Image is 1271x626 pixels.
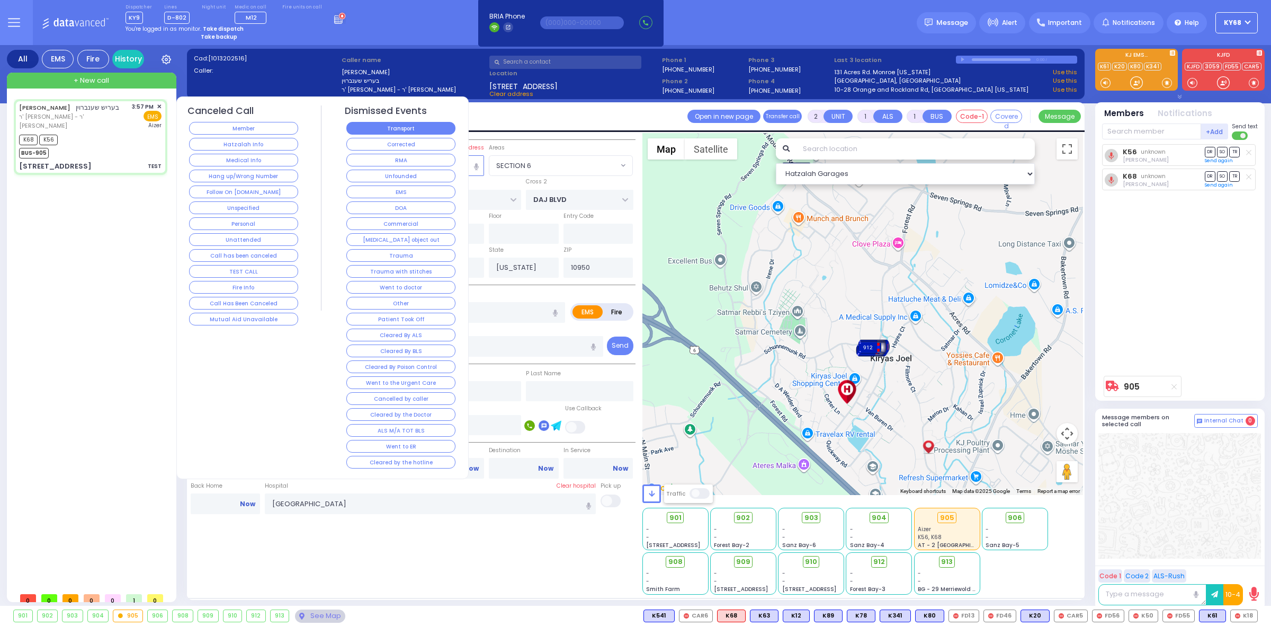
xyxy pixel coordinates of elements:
[986,533,989,541] span: -
[1123,180,1169,188] span: Isaac Herskovits
[880,610,911,622] div: K341
[748,77,831,86] span: Phone 4
[189,186,298,198] button: Follow On [DOMAIN_NAME]
[489,155,633,175] span: SECTION 6
[986,525,989,533] span: -
[850,541,884,549] span: Sanz Bay-4
[1124,383,1140,391] a: 905
[1021,610,1050,622] div: BLS
[148,610,168,622] div: 906
[748,65,801,73] label: [PHONE_NUMBER]
[1123,148,1137,156] a: K56
[669,513,682,523] span: 901
[714,569,717,577] span: -
[1230,610,1258,622] div: K18
[714,541,749,549] span: Forest Bay-2
[489,144,505,152] label: Areas
[858,339,890,355] div: 912
[918,585,977,593] span: BG - 29 Merriewold S.
[1048,18,1082,28] span: Important
[1057,461,1078,482] button: Drag Pegman onto the map to open Street View
[717,610,746,622] div: K68
[834,56,955,65] label: Last 3 location
[112,50,144,68] a: History
[796,138,1035,160] input: Search location
[850,533,853,541] span: -
[948,610,979,622] div: FD13
[132,103,154,111] span: 3:57 PM
[345,105,427,117] h4: Dismissed Events
[202,4,226,11] label: Night unit
[346,217,455,230] button: Commercial
[88,610,109,622] div: 904
[1229,171,1240,181] span: TR
[736,513,750,523] span: 902
[157,102,162,111] span: ✕
[1129,610,1158,622] div: K50
[271,610,289,622] div: 913
[814,610,843,622] div: K89
[489,156,618,175] span: SECTION 6
[126,594,142,602] span: 1
[346,424,455,437] button: ALS M/A TOT BLS
[189,233,298,246] button: Unattended
[646,525,649,533] span: -
[148,162,162,170] div: TEST
[14,610,32,622] div: 901
[824,110,853,123] button: UNIT
[194,66,338,75] label: Caller:
[191,482,261,490] label: Back Home
[1197,419,1202,424] img: comment-alt.png
[1194,414,1258,428] button: Internal Chat 0
[872,513,887,523] span: 904
[782,577,785,585] span: -
[1205,182,1233,188] a: Send again
[187,105,254,117] h4: Canceled Call
[643,610,675,622] div: BLS
[346,122,455,135] button: Transport
[76,103,119,112] span: בעריש שענברוין
[783,610,810,622] div: BLS
[208,54,247,63] span: [1013202516]
[1141,148,1166,156] span: unknown
[1128,63,1143,70] a: K80
[572,305,603,319] label: EMS
[19,112,128,130] span: ר' [PERSON_NAME] - ר' [PERSON_NAME]
[873,557,885,567] span: 912
[643,610,675,622] div: K541
[489,81,558,90] span: [STREET_ADDRESS]
[105,594,121,602] span: 0
[496,161,531,171] span: SECTION 6
[956,110,988,123] button: Code-1
[346,408,455,421] button: Cleared by the Doctor
[1204,417,1243,425] span: Internal Chat
[42,50,74,68] div: EMS
[346,329,455,341] button: Cleared By ALS
[646,541,700,549] span: [STREET_ADDRESS]
[346,265,455,278] button: Trauma with stitches
[1185,18,1199,28] span: Help
[915,610,944,622] div: BLS
[1199,610,1226,622] div: K61
[805,557,817,567] span: 910
[1092,610,1124,622] div: FD56
[240,499,255,509] a: Now
[839,384,855,400] gmp-advanced-marker: Aizer Health Center
[1182,52,1265,60] label: KJFD
[1205,171,1215,181] span: DR
[1102,414,1194,428] h5: Message members on selected call
[489,12,525,21] span: BRIA Phone
[717,610,746,622] div: ALS
[687,110,760,123] a: Open in new page
[346,281,455,294] button: Went to doctor
[1223,63,1241,70] a: FD55
[1199,610,1226,622] div: BLS
[147,594,163,602] span: 0
[666,490,685,498] label: Traffic
[1205,147,1215,157] span: DR
[1039,110,1081,123] button: Message
[346,360,455,373] button: Cleared By Poison Control
[20,594,36,602] span: 0
[937,512,956,524] div: 905
[834,85,1028,94] a: 10-28 Orange and Rockland Rd, [GEOGRAPHIC_DATA] [US_STATE]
